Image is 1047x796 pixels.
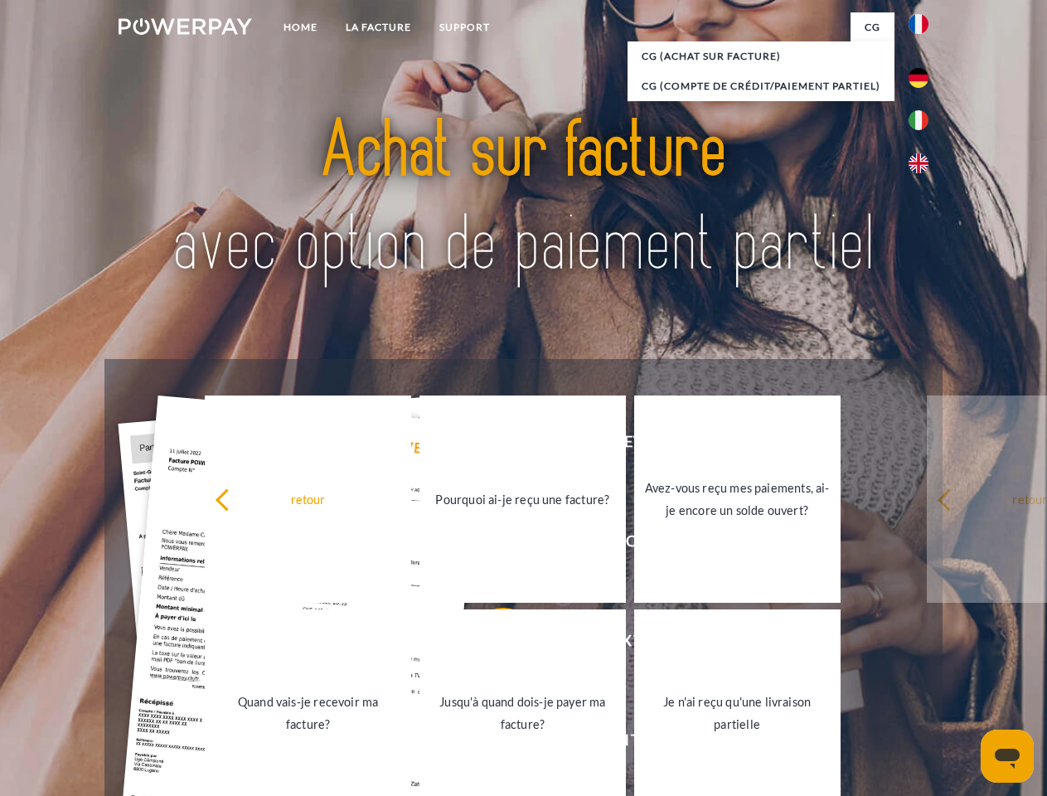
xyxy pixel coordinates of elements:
[909,68,928,88] img: de
[215,488,401,510] div: retour
[628,41,894,71] a: CG (achat sur facture)
[429,691,616,735] div: Jusqu'à quand dois-je payer ma facture?
[628,71,894,101] a: CG (Compte de crédit/paiement partiel)
[909,153,928,173] img: en
[909,110,928,130] img: it
[425,12,504,42] a: Support
[332,12,425,42] a: LA FACTURE
[909,14,928,34] img: fr
[644,477,831,522] div: Avez-vous reçu mes paiements, ai-je encore un solde ouvert?
[634,396,841,603] a: Avez-vous reçu mes paiements, ai-je encore un solde ouvert?
[269,12,332,42] a: Home
[644,691,831,735] div: Je n'ai reçu qu'une livraison partielle
[851,12,894,42] a: CG
[429,488,616,510] div: Pourquoi ai-je reçu une facture?
[119,18,252,35] img: logo-powerpay-white.svg
[981,730,1034,783] iframe: Bouton de lancement de la fenêtre de messagerie
[158,80,889,318] img: title-powerpay_fr.svg
[215,691,401,735] div: Quand vais-je recevoir ma facture?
